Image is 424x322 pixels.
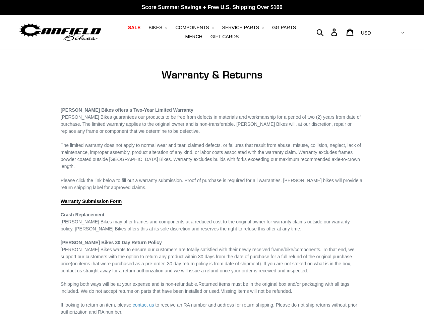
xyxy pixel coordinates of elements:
[18,22,102,43] img: Canfield Bikes
[133,302,154,308] a: contact us
[61,281,350,294] span: Returned items must be in the original box and/or packaging with all tags included. We do not acc...
[125,23,144,32] a: SALE
[61,100,363,191] p: [PERSON_NAME] Bikes guarantees our products to be free from defects in materials and workmanship ...
[61,254,352,266] span: the date of purchase for a full refund of the original purchase price
[272,25,296,31] span: GG PARTS
[128,25,140,31] span: SALE
[61,302,156,308] span: If looking to return an item, please
[61,212,105,217] strong: Crash Replacement
[61,199,122,204] span: Warranty Submission Form
[61,261,352,273] span: (on items that were purchased as a pre-order, 30 day return policy is from date of shipment). If ...
[61,240,162,245] span: [PERSON_NAME] Bikes 30 Day Return Policy
[185,34,202,40] span: MERCH
[61,247,355,259] span: [PERSON_NAME] Bikes wants to ensure our customers are totally satisfied with their newly received...
[207,32,242,41] a: GIFT CARDS
[61,107,193,113] strong: [PERSON_NAME] Bikes offers a Two-Year Limited Warranty
[210,34,239,40] span: GIFT CARDS
[182,32,206,41] a: MERCH
[198,254,225,259] span: 30 days from
[148,25,162,31] span: BIKES
[269,23,299,32] a: GG PARTS
[61,281,198,287] span: Shipping both ways will be at your expense and is non-refundable.
[222,25,259,31] span: SERVICE PARTS
[61,68,363,81] h1: Warranty & Returns
[172,23,217,32] button: COMPONENTS
[61,211,363,232] p: [PERSON_NAME] Bikes may offer frames and components at a reduced cost to the original owner for w...
[175,25,209,31] span: COMPONENTS
[219,23,267,32] button: SERVICE PARTS
[221,288,292,294] span: Missing items will not be refunded.
[61,302,357,315] span: to receive an RA number and address for return shipping. Please do not ship returns without prior...
[145,23,171,32] button: BIKES
[61,199,122,205] a: Warranty Submission Form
